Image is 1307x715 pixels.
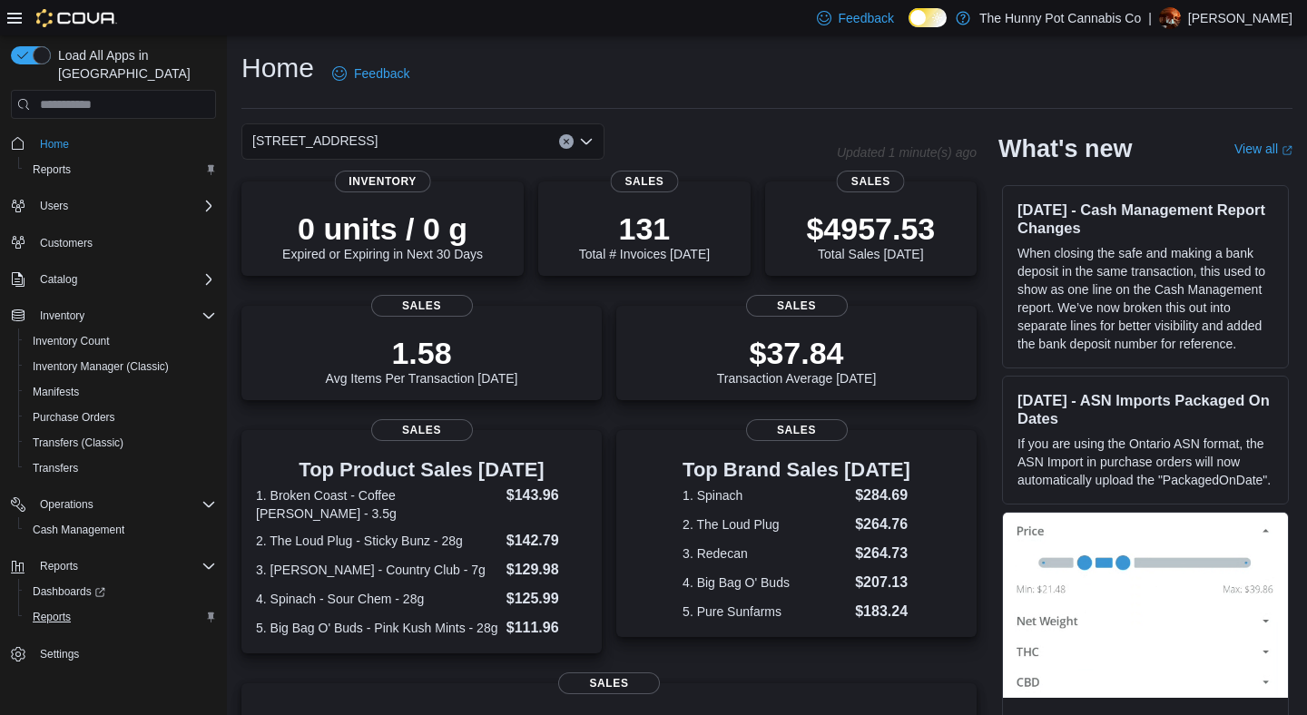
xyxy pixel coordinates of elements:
[1148,7,1152,29] p: |
[506,530,587,552] dd: $142.79
[40,497,93,512] span: Operations
[282,211,483,261] div: Expired or Expiring in Next 30 Days
[25,406,123,428] a: Purchase Orders
[579,211,710,261] div: Total # Invoices [DATE]
[25,406,216,428] span: Purchase Orders
[256,561,499,579] dt: 3. [PERSON_NAME] - Country Club - 7g
[371,295,473,317] span: Sales
[25,432,131,454] a: Transfers (Classic)
[1017,391,1273,427] h3: [DATE] - ASN Imports Packaged On Dates
[33,643,86,665] a: Settings
[855,485,910,506] dd: $284.69
[33,269,84,290] button: Catalog
[33,269,216,290] span: Catalog
[4,230,223,256] button: Customers
[18,379,223,405] button: Manifests
[40,559,78,573] span: Reports
[683,459,910,481] h3: Top Brand Sales [DATE]
[4,193,223,219] button: Users
[25,519,132,541] a: Cash Management
[33,232,100,254] a: Customers
[683,602,848,621] dt: 5. Pure Sunfarms
[33,523,124,537] span: Cash Management
[33,359,169,374] span: Inventory Manager (Classic)
[33,305,216,327] span: Inventory
[506,617,587,639] dd: $111.96
[40,199,68,213] span: Users
[1017,435,1273,489] p: If you are using the Ontario ASN format, the ASN Import in purchase orders will now automatically...
[909,8,947,27] input: Dark Mode
[806,211,935,247] p: $4957.53
[4,641,223,667] button: Settings
[506,588,587,610] dd: $125.99
[51,46,216,83] span: Load All Apps in [GEOGRAPHIC_DATA]
[909,27,909,28] span: Dark Mode
[855,572,910,593] dd: $207.13
[579,134,594,149] button: Open list of options
[1234,142,1292,156] a: View allExternal link
[40,236,93,250] span: Customers
[25,457,85,479] a: Transfers
[33,162,71,177] span: Reports
[18,517,223,543] button: Cash Management
[256,459,587,481] h3: Top Product Sales [DATE]
[746,295,848,317] span: Sales
[25,330,216,352] span: Inventory Count
[506,559,587,581] dd: $129.98
[33,610,71,624] span: Reports
[839,9,894,27] span: Feedback
[18,405,223,430] button: Purchase Orders
[1159,7,1181,29] div: James Grant
[33,305,92,327] button: Inventory
[334,171,431,192] span: Inventory
[25,159,216,181] span: Reports
[18,579,223,604] a: Dashboards
[326,335,518,386] div: Avg Items Per Transaction [DATE]
[837,171,905,192] span: Sales
[559,134,574,149] button: Clear input
[683,486,848,504] dt: 1. Spinach
[33,410,115,425] span: Purchase Orders
[33,436,123,450] span: Transfers (Classic)
[25,330,117,352] a: Inventory Count
[33,132,216,154] span: Home
[25,159,78,181] a: Reports
[4,267,223,292] button: Catalog
[256,619,499,637] dt: 5. Big Bag O' Buds - Pink Kush Mints - 28g
[33,334,110,348] span: Inventory Count
[40,272,77,287] span: Catalog
[256,486,499,523] dt: 1. Broken Coast - Coffee [PERSON_NAME] - 3.5g
[837,145,977,160] p: Updated 1 minute(s) ago
[25,381,216,403] span: Manifests
[4,492,223,517] button: Operations
[25,457,216,479] span: Transfers
[25,356,216,377] span: Inventory Manager (Classic)
[1017,201,1273,237] h3: [DATE] - Cash Management Report Changes
[33,494,216,515] span: Operations
[18,455,223,481] button: Transfers
[979,7,1141,29] p: The Hunny Pot Cannabis Co
[25,606,78,628] a: Reports
[371,419,473,441] span: Sales
[25,356,176,377] a: Inventory Manager (Classic)
[558,672,660,694] span: Sales
[33,461,78,475] span: Transfers
[610,171,678,192] span: Sales
[25,519,216,541] span: Cash Management
[325,55,417,92] a: Feedback
[25,581,113,602] a: Dashboards
[806,211,935,261] div: Total Sales [DATE]
[40,137,69,152] span: Home
[40,647,79,661] span: Settings
[33,494,101,515] button: Operations
[18,157,223,182] button: Reports
[33,555,216,577] span: Reports
[4,553,223,579] button: Reports
[746,419,848,441] span: Sales
[4,130,223,156] button: Home
[683,544,848,563] dt: 3. Redecan
[252,130,378,152] span: [STREET_ADDRESS]
[33,231,216,254] span: Customers
[256,532,499,550] dt: 2. The Loud Plug - Sticky Bunz - 28g
[855,601,910,622] dd: $183.24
